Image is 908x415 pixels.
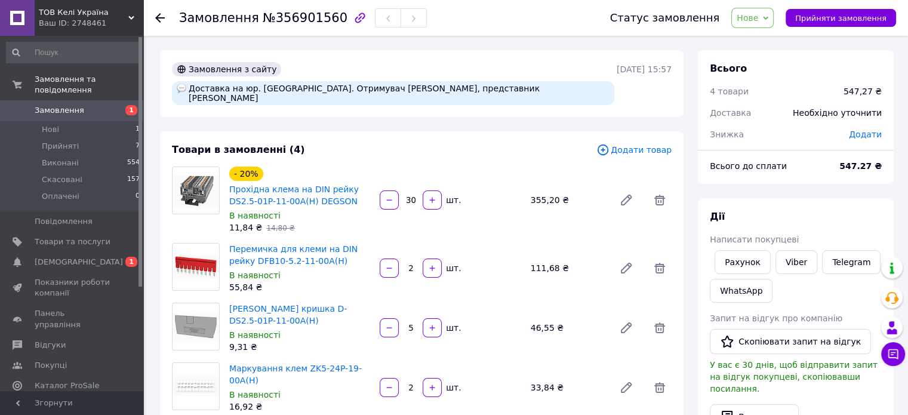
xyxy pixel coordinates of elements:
span: Нове [737,13,758,23]
div: 9,31 ₴ [229,341,370,353]
div: 16,92 ₴ [229,401,370,413]
span: Показники роботи компанії [35,277,110,299]
span: Каталог ProSale [35,380,99,391]
span: 554 [127,158,140,168]
span: 4 товари [710,87,749,96]
span: Замовлення [35,105,84,116]
button: Скопіювати запит на відгук [710,329,871,354]
span: Видалити [648,256,672,280]
a: Редагувати [614,256,638,280]
span: Прийняті [42,141,79,152]
button: Рахунок [715,250,771,274]
span: Оплачені [42,191,79,202]
span: Панель управління [35,308,110,330]
span: Видалити [648,376,672,399]
img: :speech_balloon: [177,84,186,93]
span: 14,80 ₴ [266,224,294,232]
span: Доставка [710,108,751,118]
a: Перемичка для клеми на DIN рейку DFB10-5.2-11-00A(H) [229,244,358,266]
span: Видалити [648,188,672,212]
div: Необхідно уточнити [786,100,889,126]
div: Доставка на юр. [GEOGRAPHIC_DATA]. Отримувач [PERSON_NAME], представник [PERSON_NAME] [172,81,614,105]
span: Замовлення та повідомлення [35,74,143,96]
img: Прохідна клема на DIN рейку DS2.5-01P-11-00A(H) DEGSON [173,173,219,208]
a: Редагувати [614,188,638,212]
span: №356901560 [263,11,347,25]
div: Замовлення з сайту [172,62,281,76]
div: шт. [443,382,462,394]
span: Нові [42,124,59,135]
span: В наявності [229,270,281,280]
span: В наявності [229,330,281,340]
span: Замовлення [179,11,259,25]
a: Редагувати [614,376,638,399]
span: 1 [125,257,137,267]
div: шт. [443,194,462,206]
div: шт. [443,322,462,334]
div: 46,55 ₴ [526,319,610,336]
img: Торцева кришка D-DS2.5-01P-11-00A(H) [173,313,219,340]
div: Повернутися назад [155,12,165,24]
div: 55,84 ₴ [229,281,370,293]
span: Написати покупцеві [710,235,799,244]
a: Telegram [822,250,881,274]
img: Перемичка для клеми на DIN рейку DFB10-5.2-11-00A(H) [173,255,219,279]
span: 7 [136,141,140,152]
div: Ваш ID: 2748461 [39,18,143,29]
span: Повідомлення [35,216,93,227]
div: 111,68 ₴ [526,260,610,276]
button: Чат з покупцем [881,342,905,366]
span: В наявності [229,390,281,399]
span: Видалити [648,316,672,340]
span: Знижка [710,130,744,139]
span: Дії [710,211,725,222]
span: Відгуки [35,340,66,351]
span: Запит на відгук про компанію [710,313,842,323]
div: 33,84 ₴ [526,379,610,396]
button: Прийняти замовлення [786,9,896,27]
span: 1 [125,105,137,115]
input: Пошук [6,42,141,63]
span: Всього до сплати [710,161,787,171]
span: Прийняти замовлення [795,14,887,23]
span: 1 [136,124,140,135]
span: 157 [127,174,140,185]
a: [PERSON_NAME] кришка D-DS2.5-01P-11-00A(H) [229,304,347,325]
span: ТОВ Келі Україна [39,7,128,18]
div: Статус замовлення [610,12,720,24]
span: 0 [136,191,140,202]
div: - 20% [229,167,263,181]
span: В наявності [229,211,281,220]
span: Додати товар [596,143,672,156]
span: 11,84 ₴ [229,223,262,232]
time: [DATE] 15:57 [617,64,672,74]
b: 547.27 ₴ [839,161,882,171]
a: Прохідна клема на DIN рейку DS2.5-01P-11-00A(H) DEGSON [229,185,359,206]
span: У вас є 30 днів, щоб відправити запит на відгук покупцеві, скопіювавши посилання. [710,360,878,394]
a: Редагувати [614,316,638,340]
span: Додати [849,130,882,139]
a: Viber [775,250,817,274]
span: Товари в замовленні (4) [172,144,305,155]
div: 547,27 ₴ [844,85,882,97]
div: 355,20 ₴ [526,192,610,208]
a: WhatsApp [710,279,772,303]
img: Маркування клем ZK5-24P-19-00A(H) [173,377,219,396]
span: Всього [710,63,747,74]
span: Покупці [35,360,67,371]
span: Скасовані [42,174,82,185]
span: [DEMOGRAPHIC_DATA] [35,257,123,268]
span: Виконані [42,158,79,168]
span: Товари та послуги [35,236,110,247]
a: Маркування клем ZK5-24P-19-00A(H) [229,364,362,385]
div: шт. [443,262,462,274]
